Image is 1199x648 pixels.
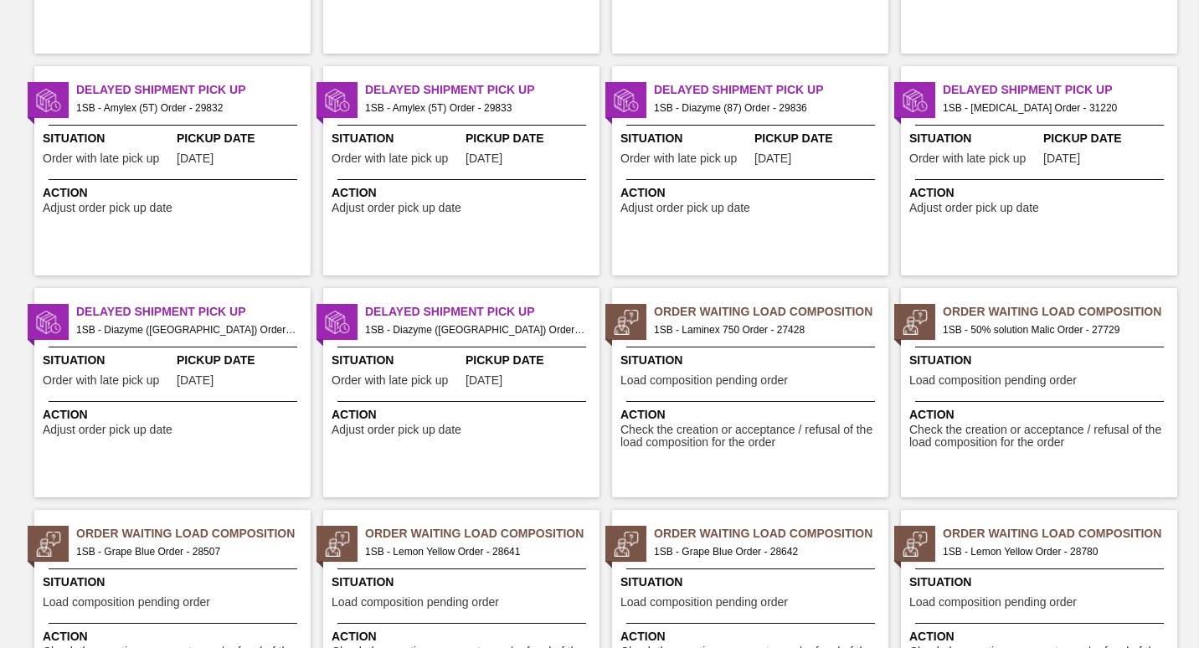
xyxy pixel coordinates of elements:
span: Action [332,406,595,424]
span: Action [620,406,884,424]
span: Action [909,406,1173,424]
span: Situation [332,130,461,147]
img: status [325,310,350,335]
span: Delayed Shipment Pick Up [76,303,311,321]
img: status [325,532,350,557]
span: Situation [332,352,461,369]
span: Adjust order pick up date [620,202,750,214]
span: Load composition pending order [620,596,788,609]
span: Pickup Date [177,130,306,147]
span: 07/17/2025 [177,152,214,165]
span: Action [43,184,306,202]
span: Check the creation or acceptance / refusal of the load composition for the order [909,424,1173,450]
span: Action [909,628,1173,645]
img: status [903,310,928,335]
span: Situation [909,130,1039,147]
span: Order Waiting Load Composition [76,525,311,543]
span: Situation [620,130,750,147]
span: Action [43,628,306,645]
img: status [614,532,639,557]
span: Action [332,628,595,645]
img: status [614,88,639,113]
span: Action [620,628,884,645]
img: status [903,88,928,113]
span: Order Waiting Load Composition [943,303,1177,321]
span: Load composition pending order [43,596,210,609]
img: status [325,88,350,113]
span: Pickup Date [754,130,884,147]
span: 1SB - Diazyme (MA) Order - 29826 [365,321,586,339]
img: status [614,310,639,335]
span: Pickup Date [466,130,595,147]
span: Delayed Shipment Pick Up [654,81,888,99]
span: 07/17/2025 [466,152,502,165]
span: 1SB - Grape Blue Order - 28507 [76,543,297,561]
span: Situation [620,573,884,591]
span: 1SB - Diazyme (MA) Order - 29824 [76,321,297,339]
span: Action [620,184,884,202]
span: Order with late pick up [43,152,159,165]
span: Order with late pick up [620,152,737,165]
span: Order with late pick up [332,152,448,165]
span: Adjust order pick up date [43,424,172,436]
span: 1SB - Grape Blue Order - 28642 [654,543,875,561]
span: 07/31/2025 [754,152,791,165]
span: 1SB - Lemon Yellow Order - 28780 [943,543,1164,561]
span: Situation [43,573,306,591]
span: Load composition pending order [909,374,1077,387]
span: Adjust order pick up date [909,202,1039,214]
img: status [36,310,61,335]
span: Action [909,184,1173,202]
span: 08/29/2025 [1043,152,1080,165]
span: Order with late pick up [909,152,1026,165]
span: Situation [43,130,172,147]
span: Action [332,184,595,202]
span: Situation [620,352,884,369]
span: Order Waiting Load Composition [365,525,599,543]
span: Delayed Shipment Pick Up [943,81,1177,99]
span: 1SB - Citric Acid Order - 31220 [943,99,1164,117]
span: Delayed Shipment Pick Up [365,303,599,321]
span: 1SB - Amylex (5T) Order - 29833 [365,99,586,117]
span: 07/17/2025 [466,374,502,387]
span: Situation [43,352,172,369]
span: 1SB - Laminex 750 Order - 27428 [654,321,875,339]
span: Order Waiting Load Composition [943,525,1177,543]
span: Adjust order pick up date [43,202,172,214]
span: 1SB - 50% solution Malic Order - 27729 [943,321,1164,339]
span: Situation [909,352,1173,369]
span: Situation [909,573,1173,591]
span: Delayed Shipment Pick Up [76,81,311,99]
span: 1SB - Diazyme (87) Order - 29836 [654,99,875,117]
span: Order Waiting Load Composition [654,525,888,543]
span: Load composition pending order [332,596,499,609]
img: status [36,532,61,557]
span: Action [43,406,306,424]
span: Order Waiting Load Composition [654,303,888,321]
span: Delayed Shipment Pick Up [365,81,599,99]
span: Load composition pending order [620,374,788,387]
img: status [903,532,928,557]
span: Adjust order pick up date [332,202,461,214]
span: Pickup Date [177,352,306,369]
img: status [36,88,61,113]
span: 1SB - Lemon Yellow Order - 28641 [365,543,586,561]
span: Load composition pending order [909,596,1077,609]
span: Pickup Date [1043,130,1173,147]
span: 07/17/2025 [177,374,214,387]
span: Adjust order pick up date [332,424,461,436]
span: Situation [332,573,595,591]
span: Check the creation or acceptance / refusal of the load composition for the order [620,424,884,450]
span: Pickup Date [466,352,595,369]
span: Order with late pick up [43,374,159,387]
span: Order with late pick up [332,374,448,387]
span: 1SB - Amylex (5T) Order - 29832 [76,99,297,117]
